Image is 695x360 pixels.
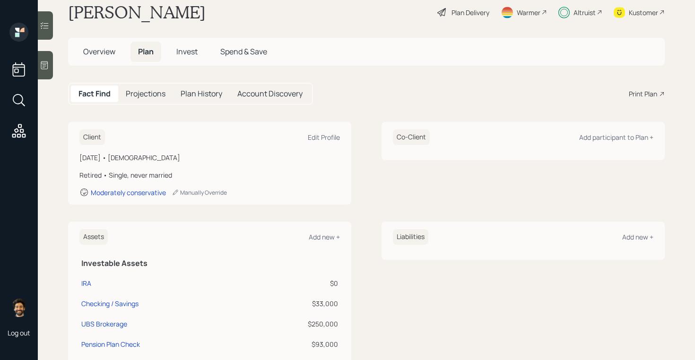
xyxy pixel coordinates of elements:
[81,319,127,329] div: UBS Brokerage
[252,299,338,309] div: $33,000
[68,2,206,23] h1: [PERSON_NAME]
[622,232,653,241] div: Add new +
[81,339,140,349] div: Pension Plan Check
[393,229,428,245] h6: Liabilities
[452,8,489,17] div: Plan Delivery
[629,8,658,17] div: Kustomer
[252,278,338,288] div: $0
[308,133,340,142] div: Edit Profile
[517,8,540,17] div: Warmer
[91,188,166,197] div: Moderately conservative
[79,170,340,180] div: Retired • Single, never married
[79,229,108,245] h6: Assets
[78,89,111,98] h5: Fact Find
[81,299,139,309] div: Checking / Savings
[220,46,267,57] span: Spend & Save
[181,89,222,98] h5: Plan History
[138,46,154,57] span: Plan
[252,319,338,329] div: $250,000
[573,8,596,17] div: Altruist
[237,89,303,98] h5: Account Discovery
[629,89,657,99] div: Print Plan
[176,46,198,57] span: Invest
[8,328,30,337] div: Log out
[79,153,340,163] div: [DATE] • [DEMOGRAPHIC_DATA]
[126,89,165,98] h5: Projections
[83,46,115,57] span: Overview
[172,189,227,197] div: Manually Override
[579,133,653,142] div: Add participant to Plan +
[393,129,430,145] h6: Co-Client
[81,259,338,268] h5: Investable Assets
[79,129,105,145] h6: Client
[9,298,28,317] img: eric-schwartz-headshot.png
[252,339,338,349] div: $93,000
[81,278,91,288] div: IRA
[309,232,340,241] div: Add new +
